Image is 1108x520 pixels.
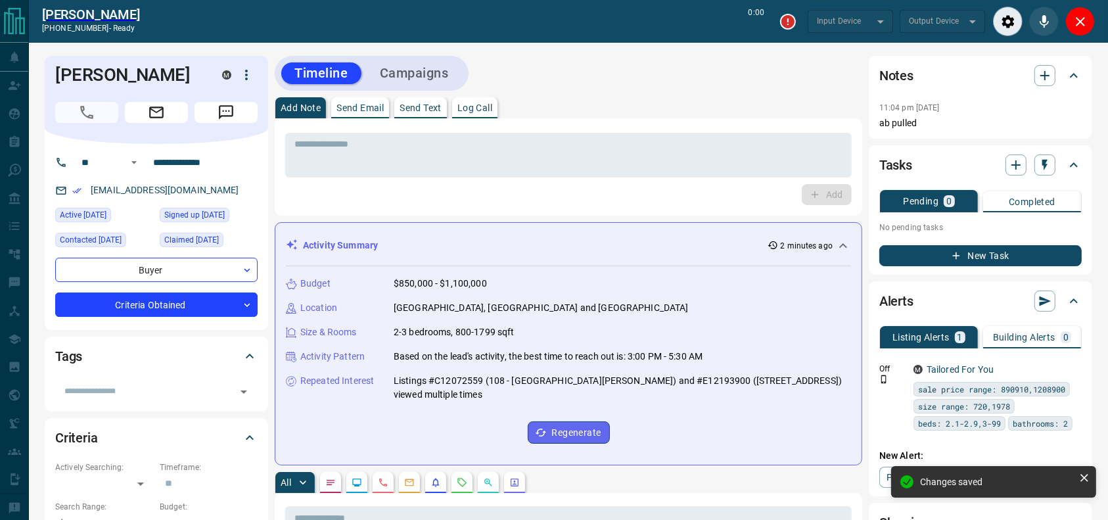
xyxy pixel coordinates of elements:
[879,467,947,488] a: Property
[60,208,106,222] span: Active [DATE]
[352,477,362,488] svg: Lead Browsing Activity
[42,7,140,22] a: [PERSON_NAME]
[528,421,610,444] button: Regenerate
[879,363,906,375] p: Off
[749,7,764,36] p: 0:00
[892,333,950,342] p: Listing Alerts
[920,477,1074,487] div: Changes saved
[55,258,258,282] div: Buyer
[300,374,374,388] p: Repeated Interest
[195,102,258,123] span: Message
[160,461,258,473] p: Timeframe:
[126,154,142,170] button: Open
[918,400,1010,413] span: size range: 720,1978
[55,461,153,473] p: Actively Searching:
[394,277,487,291] p: $850,000 - $1,100,000
[879,149,1082,181] div: Tasks
[394,325,515,339] p: 2-3 bedrooms, 800-1799 sqft
[879,116,1082,130] p: ab pulled
[946,197,952,206] p: 0
[164,233,219,247] span: Claimed [DATE]
[879,285,1082,317] div: Alerts
[60,233,122,247] span: Contacted [DATE]
[879,65,913,86] h2: Notes
[367,62,462,84] button: Campaigns
[55,501,153,513] p: Search Range:
[430,477,441,488] svg: Listing Alerts
[300,325,357,339] p: Size & Rooms
[394,374,851,402] p: Listings #C12072559 (108 - [GEOGRAPHIC_DATA][PERSON_NAME]) and #E12193900 ([STREET_ADDRESS]) view...
[281,478,291,487] p: All
[1009,197,1055,206] p: Completed
[325,477,336,488] svg: Notes
[300,301,337,315] p: Location
[913,365,923,374] div: mrloft.ca
[55,346,82,367] h2: Tags
[1065,7,1095,36] div: Close
[457,477,467,488] svg: Requests
[457,103,492,112] p: Log Call
[55,341,258,372] div: Tags
[927,364,994,375] a: Tailored For You
[55,233,153,251] div: Thu Aug 14 2025
[879,154,912,176] h2: Tasks
[55,208,153,226] div: Fri Aug 15 2025
[918,417,1001,430] span: beds: 2.1-2.9,3-99
[72,186,81,195] svg: Email Verified
[55,102,118,123] span: Call
[879,375,889,384] svg: Push Notification Only
[160,233,258,251] div: Thu Aug 14 2025
[483,477,494,488] svg: Opportunities
[1029,7,1059,36] div: Mute
[55,64,202,85] h1: [PERSON_NAME]
[55,422,258,454] div: Criteria
[286,233,851,258] div: Activity Summary2 minutes ago
[42,22,140,34] p: [PHONE_NUMBER] -
[91,185,239,195] a: [EMAIL_ADDRESS][DOMAIN_NAME]
[164,208,225,222] span: Signed up [DATE]
[918,383,1065,396] span: sale price range: 890910,1208900
[336,103,384,112] p: Send Email
[879,218,1082,237] p: No pending tasks
[281,103,321,112] p: Add Note
[404,477,415,488] svg: Emails
[509,477,520,488] svg: Agent Actions
[879,60,1082,91] div: Notes
[235,383,253,401] button: Open
[993,7,1023,36] div: Audio Settings
[879,103,940,112] p: 11:04 pm [DATE]
[55,293,258,317] div: Criteria Obtained
[125,102,188,123] span: Email
[394,350,703,364] p: Based on the lead's activity, the best time to reach out is: 3:00 PM - 5:30 AM
[993,333,1055,342] p: Building Alerts
[160,208,258,226] div: Thu Aug 14 2025
[113,24,135,33] span: ready
[55,427,98,448] h2: Criteria
[400,103,442,112] p: Send Text
[879,291,913,312] h2: Alerts
[281,62,361,84] button: Timeline
[378,477,388,488] svg: Calls
[222,70,231,80] div: mrloft.ca
[300,277,331,291] p: Budget
[1063,333,1069,342] p: 0
[303,239,378,252] p: Activity Summary
[394,301,689,315] p: [GEOGRAPHIC_DATA], [GEOGRAPHIC_DATA] and [GEOGRAPHIC_DATA]
[1013,417,1068,430] span: bathrooms: 2
[879,245,1082,266] button: New Task
[958,333,963,342] p: 1
[879,449,1082,463] p: New Alert:
[160,501,258,513] p: Budget:
[781,240,833,252] p: 2 minutes ago
[300,350,365,364] p: Activity Pattern
[903,197,938,206] p: Pending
